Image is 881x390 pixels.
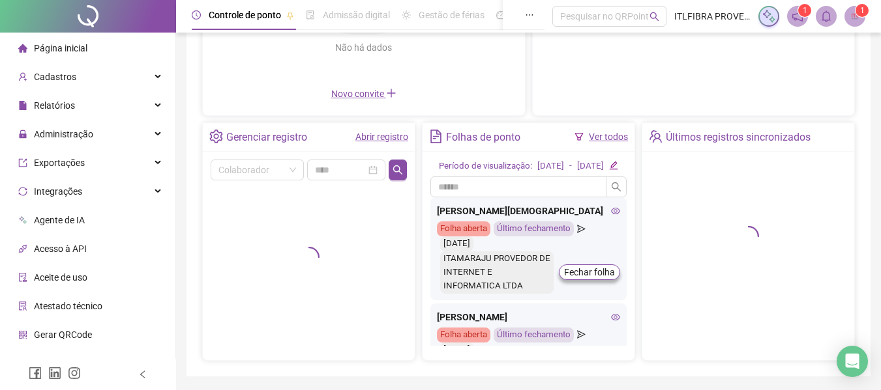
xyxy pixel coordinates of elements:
[18,72,27,81] span: user-add
[209,130,223,143] span: setting
[34,100,75,111] span: Relatórios
[792,10,803,22] span: notification
[437,204,620,218] div: [PERSON_NAME][DEMOGRAPHIC_DATA]
[48,367,61,380] span: linkedin
[355,132,408,142] a: Abrir registro
[860,6,865,15] span: 1
[440,236,473,251] div: [DATE]
[856,4,869,17] sup: Atualize o seu contato no menu Meus Dados
[666,126,811,148] div: Últimos registros sincronizados
[18,44,27,53] span: home
[18,301,27,311] span: solution
[609,161,618,169] span: edit
[674,9,751,23] span: ITLFIBRA PROVEDOR DE INTERNET
[525,10,534,20] span: ellipsis
[34,129,93,139] span: Administração
[286,12,294,20] span: pushpin
[649,130,663,143] span: team
[650,12,659,21] span: search
[34,43,87,53] span: Página inicial
[577,327,586,342] span: send
[494,327,574,342] div: Último fechamento
[439,160,532,173] div: Período de visualização:
[611,182,621,192] span: search
[577,160,604,173] div: [DATE]
[18,244,27,253] span: api
[798,4,811,17] sup: 1
[589,132,628,142] a: Ver todos
[537,160,564,173] div: [DATE]
[18,330,27,339] span: qrcode
[429,130,443,143] span: file-text
[18,101,27,110] span: file
[299,247,320,268] span: loading
[440,342,473,357] div: [DATE]
[34,244,87,254] span: Acesso à API
[34,186,82,197] span: Integrações
[393,165,403,175] span: search
[681,14,705,38] span: loading
[575,132,584,141] span: filter
[323,10,390,20] span: Admissão digital
[34,301,102,311] span: Atestado técnico
[494,221,574,236] div: Último fechamento
[304,40,424,55] div: Não há dados
[564,265,615,279] span: Fechar folha
[419,10,485,20] span: Gestão de férias
[34,215,85,225] span: Agente de IA
[34,272,87,283] span: Aceite de uso
[68,367,81,380] span: instagram
[29,367,42,380] span: facebook
[837,346,868,377] div: Open Intercom Messenger
[34,329,92,340] span: Gerar QRCode
[306,10,315,20] span: file-done
[34,158,85,168] span: Exportações
[437,221,490,236] div: Folha aberta
[226,126,307,148] div: Gerenciar registro
[738,226,759,247] span: loading
[18,187,27,196] span: sync
[18,130,27,139] span: lock
[762,9,776,23] img: sparkle-icon.fc2bf0ac1784a2077858766a79e2daf3.svg
[34,72,76,82] span: Cadastros
[18,273,27,282] span: audit
[402,10,411,20] span: sun
[18,158,27,167] span: export
[192,10,201,20] span: clock-circle
[34,358,76,369] span: Financeiro
[569,160,572,173] div: -
[577,221,586,236] span: send
[437,327,490,342] div: Folha aberta
[611,313,620,322] span: eye
[386,88,396,98] span: plus
[496,10,505,20] span: dashboard
[559,264,620,280] button: Fechar folha
[138,370,147,379] span: left
[820,10,832,22] span: bell
[803,6,807,15] span: 1
[209,10,281,20] span: Controle de ponto
[446,126,520,148] div: Folhas de ponto
[845,7,865,26] img: 38576
[440,251,554,294] div: ITAMARAJU PROVEDOR DE INTERNET E INFORMATICA LTDA
[331,89,396,99] span: Novo convite
[437,310,620,324] div: [PERSON_NAME]
[611,206,620,216] span: eye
